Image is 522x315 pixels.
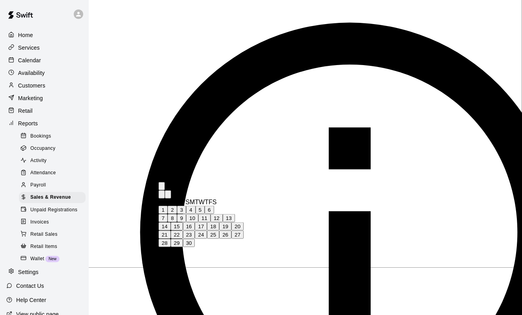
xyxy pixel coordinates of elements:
[207,222,219,231] button: 18
[185,199,190,206] span: Sunday
[195,231,207,239] button: 24
[171,222,183,231] button: 15
[18,69,45,77] p: Availability
[18,268,39,276] p: Settings
[16,282,44,290] p: Contact Us
[30,145,56,153] span: Occupancy
[177,206,186,214] button: 3
[231,222,244,231] button: 20
[183,231,195,239] button: 23
[168,206,177,214] button: 2
[186,206,195,214] button: 4
[18,31,33,39] p: Home
[30,255,44,263] span: Wallet
[158,182,165,190] button: calendar view is open, switch to year view
[158,206,168,214] button: 1
[30,218,49,226] span: Invoices
[158,231,171,239] button: 21
[207,231,219,239] button: 25
[168,214,177,222] button: 8
[177,214,186,222] button: 9
[158,239,171,247] button: 28
[16,296,46,304] p: Help Center
[219,231,231,239] button: 26
[198,214,211,222] button: 11
[165,190,171,199] button: Next month
[183,222,195,231] button: 16
[213,199,217,206] span: Saturday
[30,231,58,239] span: Retail Sales
[196,206,205,214] button: 5
[205,206,214,214] button: 6
[30,132,51,140] span: Bookings
[199,199,205,206] span: Wednesday
[223,214,235,222] button: 13
[195,222,207,231] button: 17
[30,157,47,165] span: Activity
[231,231,244,239] button: 27
[18,94,43,102] p: Marketing
[18,44,40,52] p: Services
[158,214,168,222] button: 7
[186,214,198,222] button: 10
[18,56,41,64] p: Calendar
[190,199,195,206] span: Monday
[195,199,199,206] span: Tuesday
[30,206,77,214] span: Unpaid Registrations
[209,199,213,206] span: Friday
[158,175,244,182] div: [DATE]
[171,239,183,247] button: 29
[211,214,223,222] button: 12
[18,107,33,115] p: Retail
[183,239,195,247] button: 30
[30,169,56,177] span: Attendance
[30,243,57,251] span: Retail Items
[219,222,231,231] button: 19
[171,231,183,239] button: 22
[205,199,209,206] span: Thursday
[158,222,171,231] button: 14
[158,190,165,199] button: Previous month
[18,119,38,127] p: Reports
[30,181,46,189] span: Payroll
[45,257,60,261] span: New
[18,82,45,89] p: Customers
[30,194,71,201] span: Sales & Revenue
